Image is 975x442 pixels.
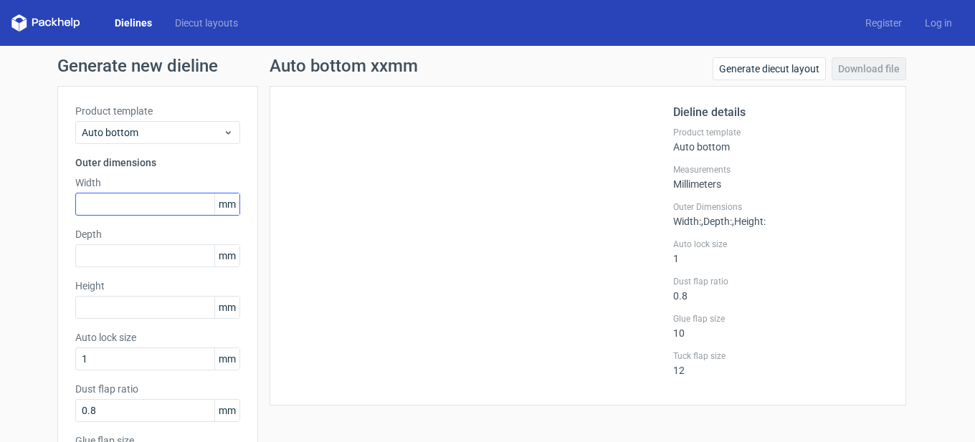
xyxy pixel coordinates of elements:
label: Auto lock size [75,330,240,345]
label: Outer Dimensions [673,201,888,213]
a: Dielines [103,16,163,30]
label: Tuck flap size [673,350,888,362]
span: , Depth : [701,216,732,227]
div: Auto bottom [673,127,888,153]
div: 12 [673,350,888,376]
label: Auto lock size [673,239,888,250]
a: Register [854,16,913,30]
span: mm [214,348,239,370]
h1: Auto bottom xxmm [270,57,418,75]
div: 1 [673,239,888,264]
h1: Generate new dieline [57,57,918,75]
a: Log in [913,16,964,30]
label: Product template [673,127,888,138]
div: 10 [673,313,888,339]
span: mm [214,297,239,318]
a: Diecut layouts [163,16,249,30]
label: Product template [75,104,240,118]
div: 0.8 [673,276,888,302]
h3: Outer dimensions [75,155,240,170]
label: Width [75,176,240,190]
label: Dust flap ratio [75,382,240,396]
label: Measurements [673,164,888,176]
h2: Dieline details [673,104,888,121]
label: Height [75,279,240,293]
a: Generate diecut layout [713,57,826,80]
span: Auto bottom [82,125,223,140]
span: mm [214,400,239,421]
span: mm [214,245,239,266]
span: Width : [673,216,701,227]
label: Depth [75,227,240,241]
span: mm [214,193,239,215]
div: Millimeters [673,164,888,190]
span: , Height : [732,216,766,227]
label: Dust flap ratio [673,276,888,287]
label: Glue flap size [673,313,888,325]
